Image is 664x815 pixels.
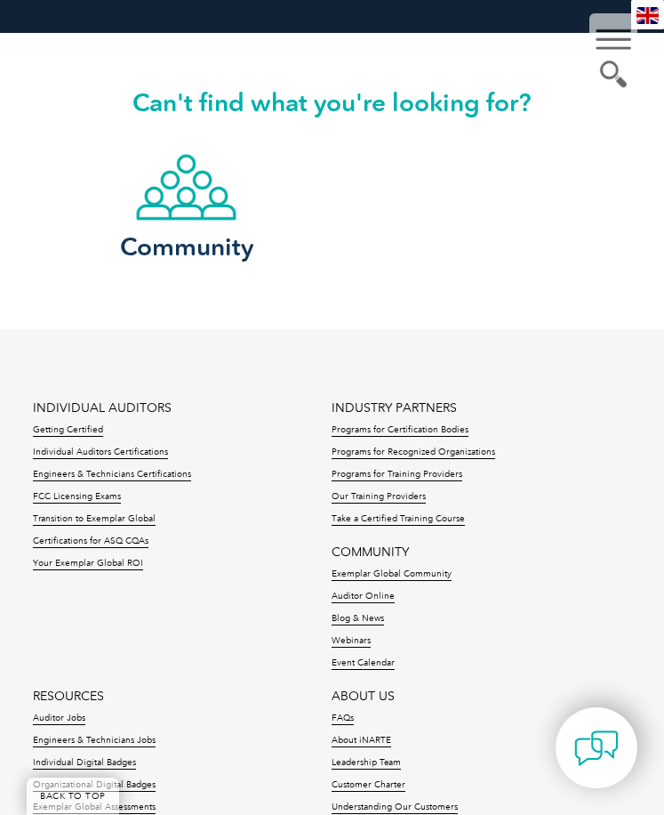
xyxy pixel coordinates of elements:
a: Engineers & Technicians Jobs [33,735,156,747]
a: About iNARTE [332,735,391,747]
a: Our Training Providers [332,491,426,504]
img: contact-chat.png [574,726,619,771]
a: Blog & News [332,613,384,625]
a: Your Exemplar Global ROI [33,558,143,570]
a: Auditor Jobs [33,713,85,725]
a: Programs for Training Providers [332,469,462,481]
a: Programs for Recognized Organizations [332,447,495,459]
a: Engineers & Technicians Certifications [33,469,191,481]
img: icon-community.webp [135,153,237,222]
a: BACK TO TOP [27,778,119,815]
a: Getting Certified [33,424,103,437]
a: Transition to Exemplar Global [33,513,156,526]
a: Take a Certified Training Course [332,513,465,526]
img: en [636,7,659,24]
a: Auditor Online [332,591,395,603]
a: Event Calendar [332,658,395,670]
a: Understanding Our Customers [332,802,458,814]
a: Webinars [332,635,371,648]
a: COMMUNITY [332,545,409,560]
h3: Community [114,236,260,258]
h2: Can't find what you're looking for? [33,87,630,117]
a: FCC Licensing Exams [33,491,121,504]
a: INDUSTRY PARTNERS [332,400,457,416]
a: RESOURCES [33,689,104,704]
a: FAQs [332,713,354,725]
a: Individual Digital Badges [33,757,136,770]
a: Exemplar Global Community [332,569,452,581]
a: Community [98,153,276,258]
a: Customer Charter [332,779,405,792]
a: Individual Auditors Certifications [33,447,168,459]
a: Programs for Certification Bodies [332,424,468,437]
a: Leadership Team [332,757,401,770]
a: INDIVIDUAL AUDITORS [33,400,172,416]
a: ABOUT US [332,689,395,704]
a: Certifications for ASQ CQAs [33,536,148,548]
